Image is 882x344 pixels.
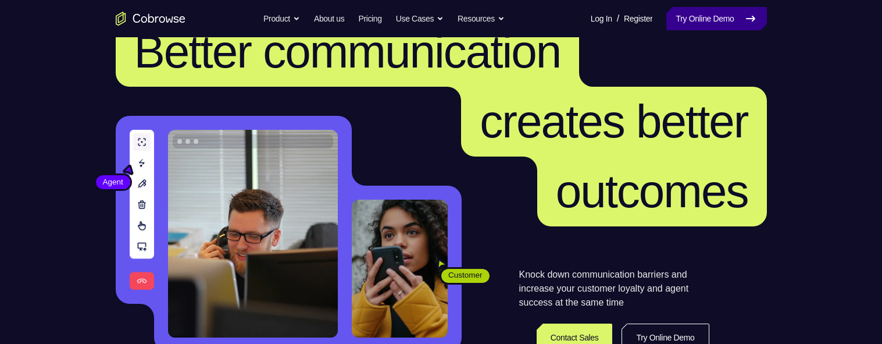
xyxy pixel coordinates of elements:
[263,7,300,30] button: Product
[314,7,344,30] a: About us
[617,12,619,26] span: /
[134,26,561,77] span: Better communication
[352,200,448,338] img: A customer holding their phone
[480,95,748,147] span: creates better
[168,130,338,338] img: A customer support agent talking on the phone
[519,268,709,310] p: Knock down communication barriers and increase your customer loyalty and agent success at the sam...
[591,7,612,30] a: Log In
[624,7,652,30] a: Register
[358,7,381,30] a: Pricing
[458,7,505,30] button: Resources
[116,12,185,26] a: Go to the home page
[396,7,444,30] button: Use Cases
[666,7,766,30] a: Try Online Demo
[556,165,748,217] span: outcomes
